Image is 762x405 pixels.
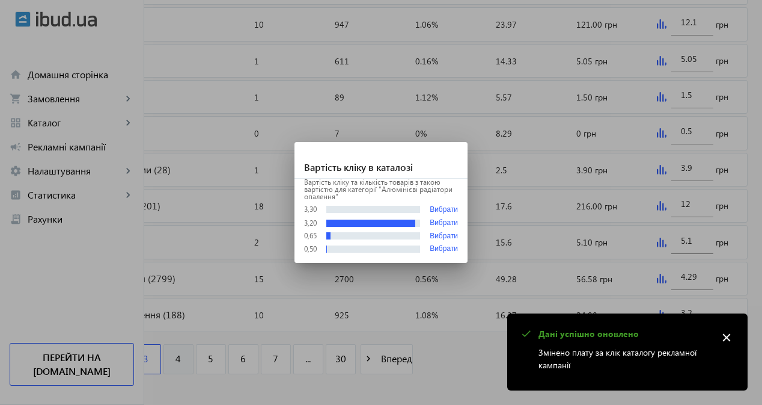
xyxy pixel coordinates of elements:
[294,142,468,179] h1: Вартість кліку в каталозі
[538,346,710,371] p: Змінено плату за клік каталогу рекламної кампанії
[304,206,317,213] div: 3,30
[718,329,736,347] mat-icon: close
[430,245,458,253] button: Вибрати
[430,205,458,214] button: Вибрати
[430,219,458,227] button: Вибрати
[304,246,317,253] div: 0,50
[304,220,317,227] div: 3,20
[304,179,458,200] p: Вартість кліку та кількість товарів з такою вартістю для категорії "Алюмінієві радіатори опалення"
[538,328,710,340] p: Дані успішно оновлено
[304,232,317,240] div: 0,65
[518,326,534,342] mat-icon: check
[430,232,458,241] button: Вибрати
